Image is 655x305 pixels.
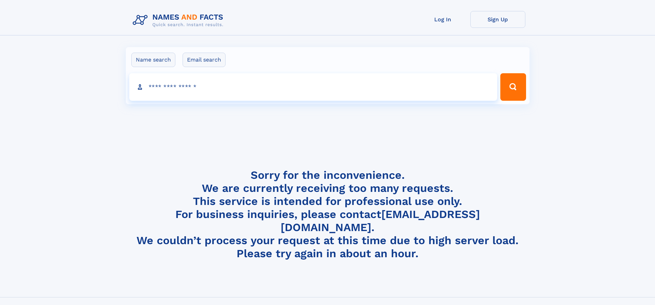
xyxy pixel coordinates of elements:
[131,53,175,67] label: Name search
[130,168,525,260] h4: Sorry for the inconvenience. We are currently receiving too many requests. This service is intend...
[500,73,526,101] button: Search Button
[281,208,480,234] a: [EMAIL_ADDRESS][DOMAIN_NAME]
[470,11,525,28] a: Sign Up
[415,11,470,28] a: Log In
[129,73,498,101] input: search input
[130,11,229,30] img: Logo Names and Facts
[183,53,226,67] label: Email search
